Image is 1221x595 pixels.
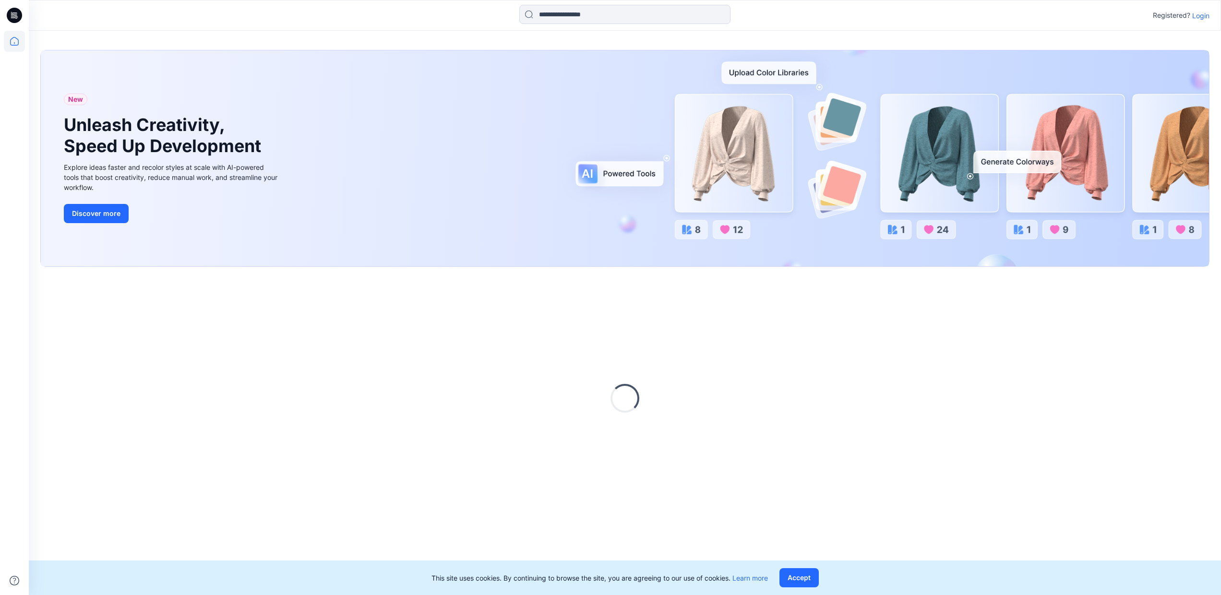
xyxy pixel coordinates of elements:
[732,574,768,582] a: Learn more
[779,568,819,587] button: Accept
[1153,10,1190,21] p: Registered?
[64,204,129,223] button: Discover more
[1192,11,1209,21] p: Login
[68,94,83,105] span: New
[64,115,265,156] h1: Unleash Creativity, Speed Up Development
[431,573,768,583] p: This site uses cookies. By continuing to browse the site, you are agreeing to our use of cookies.
[64,162,280,192] div: Explore ideas faster and recolor styles at scale with AI-powered tools that boost creativity, red...
[64,204,280,223] a: Discover more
